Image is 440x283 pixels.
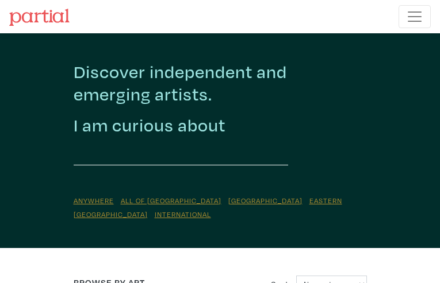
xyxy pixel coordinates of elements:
[399,5,431,28] button: Toggle navigation
[155,210,211,219] a: International
[228,196,303,205] a: [GEOGRAPHIC_DATA]
[74,114,225,137] h2: I am curious about
[74,61,367,105] h2: Discover independent and emerging artists.
[74,196,342,219] a: Eastern [GEOGRAPHIC_DATA]
[74,196,114,205] a: Anywhere
[121,196,221,205] a: All of [GEOGRAPHIC_DATA]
